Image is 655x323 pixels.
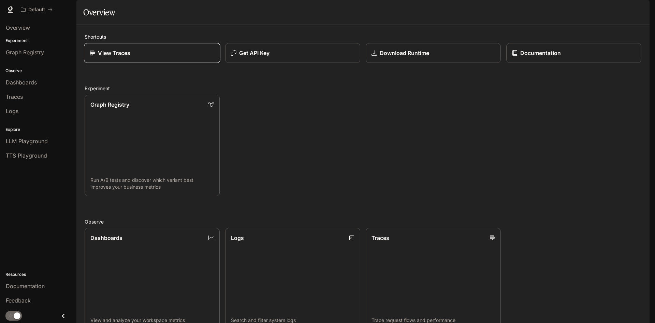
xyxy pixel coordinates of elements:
a: Graph RegistryRun A/B tests and discover which variant best improves your business metrics [85,95,220,196]
p: Dashboards [90,234,122,242]
p: Documentation [520,49,561,57]
p: Get API Key [239,49,270,57]
button: Get API Key [225,43,360,63]
a: Documentation [506,43,641,63]
button: All workspaces [18,3,56,16]
p: Logs [231,234,244,242]
p: View Traces [98,49,130,57]
a: Download Runtime [366,43,501,63]
p: Run A/B tests and discover which variant best improves your business metrics [90,177,214,190]
a: View Traces [84,43,220,63]
p: Download Runtime [380,49,429,57]
p: Default [28,7,45,13]
h2: Observe [85,218,641,225]
h1: Overview [83,5,115,19]
h2: Experiment [85,85,641,92]
p: Traces [372,234,389,242]
p: Graph Registry [90,100,129,109]
h2: Shortcuts [85,33,641,40]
